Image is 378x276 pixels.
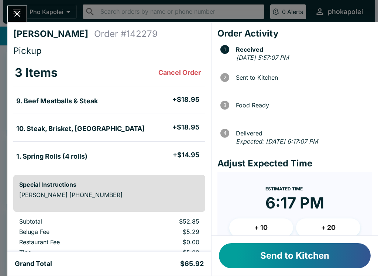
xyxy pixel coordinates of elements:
[155,65,204,80] button: Cancel Order
[223,102,226,108] text: 3
[265,193,324,213] time: 6:17 PM
[19,228,115,235] p: Beluga Fee
[236,138,318,145] em: Expected: [DATE] 6:17:07 PM
[229,218,293,237] button: + 10
[236,54,289,61] em: [DATE] 5:57:07 PM
[16,124,145,133] h5: 10. Steak, Brisket, [GEOGRAPHIC_DATA]
[94,28,158,39] h4: Order # 142279
[224,46,226,52] text: 1
[232,74,372,81] span: Sent to Kitchen
[13,45,42,56] span: Pickup
[13,218,205,269] table: orders table
[13,59,205,169] table: orders table
[127,228,199,235] p: $5.29
[19,218,115,225] p: Subtotal
[15,65,58,80] h3: 3 Items
[16,97,98,106] h5: 9. Beef Meatballs & Steak
[13,28,94,39] h4: [PERSON_NAME]
[217,28,372,39] h4: Order Activity
[180,259,204,268] h5: $65.92
[232,130,372,137] span: Delivered
[19,191,199,199] p: [PERSON_NAME] [PHONE_NUMBER]
[217,158,372,169] h4: Adjust Expected Time
[19,249,115,256] p: Tips
[15,259,52,268] h5: Grand Total
[16,152,87,161] h5: 1. Spring Rolls (4 rolls)
[8,6,27,22] button: Close
[172,123,199,132] h5: + $18.95
[127,238,199,246] p: $0.00
[223,75,226,80] text: 2
[223,130,226,136] text: 4
[172,95,199,104] h5: + $18.95
[173,151,199,159] h5: + $14.95
[19,181,199,188] h6: Special Instructions
[219,243,371,268] button: Send to Kitchen
[232,46,372,53] span: Received
[296,218,360,237] button: + 20
[127,218,199,225] p: $52.85
[19,238,115,246] p: Restaurant Fee
[232,102,372,108] span: Food Ready
[265,186,303,192] span: Estimated Time
[127,249,199,256] p: $5.29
